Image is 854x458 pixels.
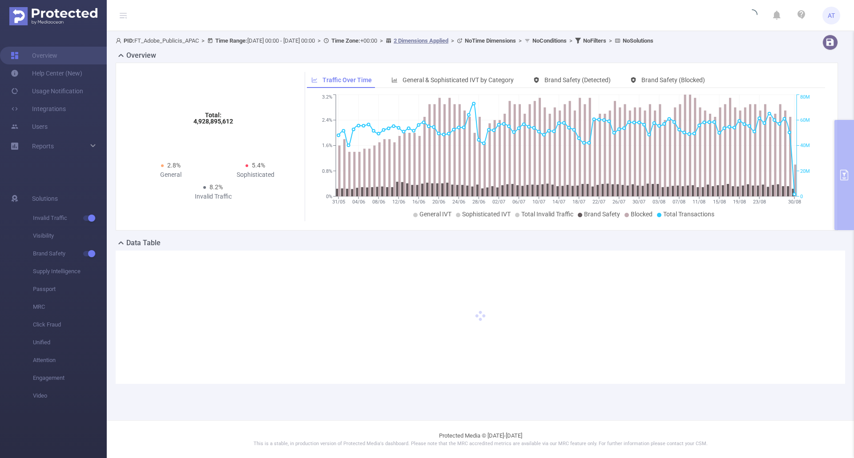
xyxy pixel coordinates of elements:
[11,64,82,82] a: Help Center (New)
[372,199,385,205] tspan: 08/06
[32,143,54,150] span: Reports
[252,162,265,169] span: 5.4%
[116,38,124,44] i: icon: user
[516,37,524,44] span: >
[403,76,514,84] span: General & Sophisticated IVT by Category
[392,199,405,205] tspan: 12/06
[800,143,810,149] tspan: 40M
[107,420,854,458] footer: Protected Media © [DATE]-[DATE]
[606,37,615,44] span: >
[419,211,451,218] span: General IVT
[213,170,298,179] div: Sophisticated
[412,199,425,205] tspan: 16/06
[800,168,810,174] tspan: 20M
[472,199,485,205] tspan: 28/06
[788,199,801,205] tspan: 30/08
[391,77,398,83] i: icon: bar-chart
[331,37,360,44] b: Time Zone:
[653,199,665,205] tspan: 03/08
[33,316,107,334] span: Click Fraud
[552,199,565,205] tspan: 14/07
[332,199,345,205] tspan: 31/05
[583,37,606,44] b: No Filters
[116,37,653,44] span: FT_Adobe_Publicis_APAC [DATE] 00:00 - [DATE] 00:00 +00:00
[129,440,832,448] p: This is a stable, in production version of Protected Media's dashboard. Please note that the MRC ...
[215,37,247,44] b: Time Range:
[567,37,575,44] span: >
[800,194,803,199] tspan: 0
[612,199,625,205] tspan: 26/07
[377,37,386,44] span: >
[584,211,620,218] span: Brand Safety
[641,76,705,84] span: Brand Safety (Blocked)
[512,199,525,205] tspan: 06/07
[452,199,465,205] tspan: 24/06
[572,199,585,205] tspan: 18/07
[33,334,107,351] span: Unified
[326,194,332,199] tspan: 0%
[631,211,653,218] span: Blocked
[592,199,605,205] tspan: 22/07
[828,7,835,24] span: AT
[322,76,372,84] span: Traffic Over Time
[33,227,107,245] span: Visibility
[126,50,156,61] h2: Overview
[521,211,573,218] span: Total Invalid Traffic
[33,351,107,369] span: Attention
[33,280,107,298] span: Passport
[693,199,705,205] tspan: 11/08
[544,76,611,84] span: Brand Safety (Detected)
[32,190,58,207] span: Solutions
[126,238,161,248] h2: Data Table
[322,95,332,100] tspan: 3.2%
[32,137,54,155] a: Reports
[11,47,57,64] a: Overview
[322,168,332,174] tspan: 0.8%
[33,369,107,387] span: Engagement
[352,199,365,205] tspan: 04/06
[33,298,107,316] span: MRC
[315,37,323,44] span: >
[632,199,645,205] tspan: 30/07
[322,117,332,123] tspan: 2.4%
[532,37,567,44] b: No Conditions
[209,183,223,191] span: 8.2%
[492,199,505,205] tspan: 02/07
[800,117,810,123] tspan: 60M
[465,37,516,44] b: No Time Dimensions
[193,118,233,125] tspan: 4,928,895,612
[33,263,107,280] span: Supply Intelligence
[432,199,445,205] tspan: 20/06
[713,199,725,205] tspan: 15/08
[171,192,255,201] div: Invalid Traffic
[800,95,810,100] tspan: 80M
[167,162,181,169] span: 2.8%
[129,170,213,179] div: General
[11,118,48,135] a: Users
[448,37,457,44] span: >
[9,7,97,25] img: Protected Media
[33,387,107,405] span: Video
[322,143,332,149] tspan: 1.6%
[311,77,318,83] i: icon: line-chart
[199,37,207,44] span: >
[394,37,448,44] u: 2 Dimensions Applied
[11,82,83,100] a: Usage Notification
[532,199,545,205] tspan: 10/07
[11,100,66,118] a: Integrations
[733,199,745,205] tspan: 19/08
[623,37,653,44] b: No Solutions
[753,199,765,205] tspan: 23/08
[205,112,222,119] tspan: Total:
[33,209,107,227] span: Invalid Traffic
[124,37,134,44] b: PID:
[747,9,757,22] i: icon: loading
[673,199,685,205] tspan: 07/08
[462,211,511,218] span: Sophisticated IVT
[663,211,714,218] span: Total Transactions
[33,245,107,263] span: Brand Safety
